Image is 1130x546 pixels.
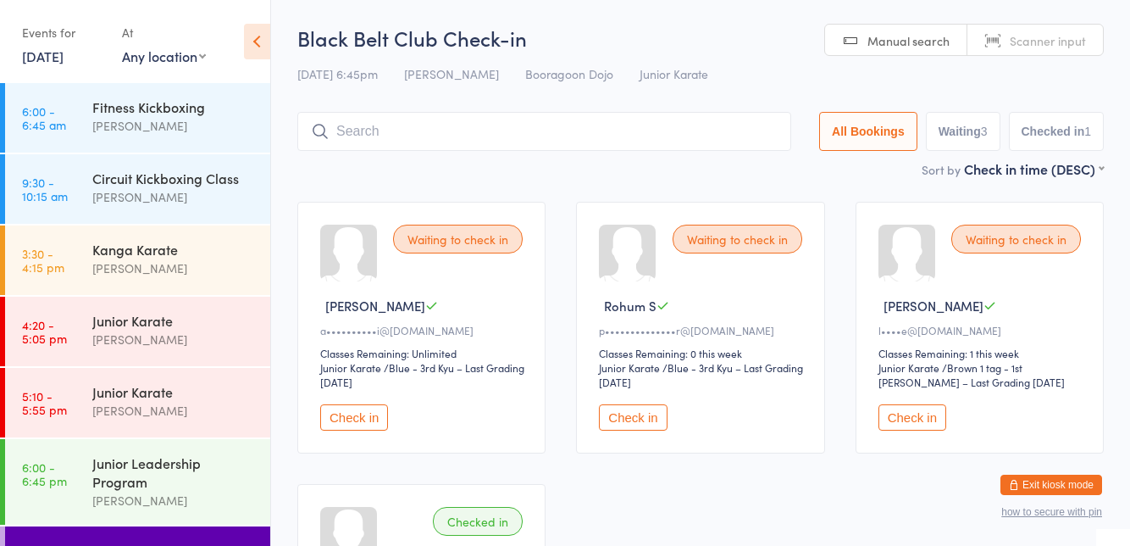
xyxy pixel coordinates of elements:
[404,65,499,82] span: [PERSON_NAME]
[878,360,939,375] div: Junior Karate
[92,169,256,187] div: Circuit Kickboxing Class
[1001,506,1102,518] button: how to secure with pin
[92,240,256,259] div: Kanga Karate
[5,226,270,295] a: 3:30 -4:15 pmKanga Karate[PERSON_NAME]
[297,112,791,151] input: Search
[878,360,1065,389] span: / Brown 1 tag - 1st [PERSON_NAME] – Last Grading [DATE]
[92,116,256,136] div: [PERSON_NAME]
[599,360,660,375] div: Junior Karate
[297,65,378,82] span: [DATE] 6:45pm
[297,24,1104,52] h2: Black Belt Club Check-in
[320,346,528,360] div: Classes Remaining: Unlimited
[22,104,66,131] time: 6:00 - 6:45 am
[964,159,1104,178] div: Check in time (DESC)
[878,323,1086,337] div: l••••e@[DOMAIN_NAME]
[22,318,67,345] time: 4:20 - 5:05 pm
[92,187,256,207] div: [PERSON_NAME]
[1084,125,1091,138] div: 1
[22,47,64,65] a: [DATE]
[22,19,105,47] div: Events for
[92,454,256,491] div: Junior Leadership Program
[1000,475,1102,495] button: Exit kiosk mode
[884,297,983,315] span: [PERSON_NAME]
[320,360,381,375] div: Junior Karate
[320,404,388,431] button: Check in
[1010,32,1086,49] span: Scanner input
[22,247,64,274] time: 3:30 - 4:15 pm
[92,401,256,421] div: [PERSON_NAME]
[951,225,1081,253] div: Waiting to check in
[5,297,270,366] a: 4:20 -5:05 pmJunior Karate[PERSON_NAME]
[599,323,806,337] div: p••••••••••••••r@[DOMAIN_NAME]
[433,507,523,536] div: Checked in
[22,389,67,416] time: 5:10 - 5:55 pm
[5,368,270,437] a: 5:10 -5:55 pmJunior Karate[PERSON_NAME]
[122,19,206,47] div: At
[599,346,806,360] div: Classes Remaining: 0 this week
[92,97,256,116] div: Fitness Kickboxing
[525,65,613,82] span: Booragoon Dojo
[1009,112,1105,151] button: Checked in1
[922,161,961,178] label: Sort by
[320,323,528,337] div: a••••••••••i@[DOMAIN_NAME]
[22,460,67,487] time: 6:00 - 6:45 pm
[981,125,988,138] div: 3
[22,175,68,203] time: 9:30 - 10:15 am
[640,65,708,82] span: Junior Karate
[5,154,270,224] a: 9:30 -10:15 amCircuit Kickboxing Class[PERSON_NAME]
[325,297,425,315] span: [PERSON_NAME]
[867,32,950,49] span: Manual search
[673,225,802,253] div: Waiting to check in
[92,491,256,510] div: [PERSON_NAME]
[393,225,523,253] div: Waiting to check in
[92,259,256,278] div: [PERSON_NAME]
[604,297,656,315] span: Rohum S
[599,404,667,431] button: Check in
[599,360,803,389] span: / Blue - 3rd Kyu – Last Grading [DATE]
[5,439,270,525] a: 6:00 -6:45 pmJunior Leadership Program[PERSON_NAME]
[878,346,1086,360] div: Classes Remaining: 1 this week
[878,404,946,431] button: Check in
[819,112,917,151] button: All Bookings
[122,47,206,65] div: Any location
[92,311,256,330] div: Junior Karate
[92,382,256,401] div: Junior Karate
[5,83,270,153] a: 6:00 -6:45 amFitness Kickboxing[PERSON_NAME]
[926,112,1000,151] button: Waiting3
[92,330,256,349] div: [PERSON_NAME]
[320,360,524,389] span: / Blue - 3rd Kyu – Last Grading [DATE]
